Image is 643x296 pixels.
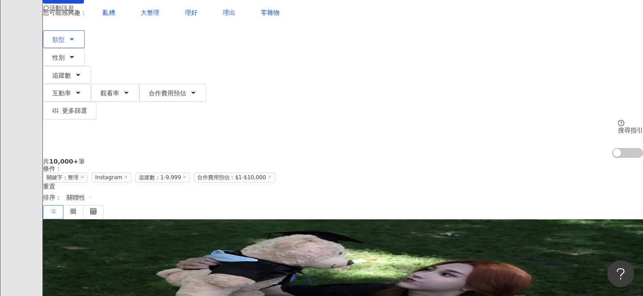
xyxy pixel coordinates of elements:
span: 追蹤數：1-9,999 [135,173,190,183]
button: 觀看率 [91,84,139,102]
div: 搜尋指引 [618,127,643,134]
span: 觀看率 [100,90,119,97]
span: 您可能感興趣： [43,9,87,16]
span: 零雜物 [261,9,280,16]
span: 合作費用預估：$1-$10,000 [194,173,275,183]
button: 合作費用預估 [139,84,206,102]
button: 互動率 [43,84,91,102]
span: 10,000+ [49,158,79,165]
button: 追蹤數 [43,66,91,84]
button: 性別 [43,48,85,66]
span: 更多篩選 [62,107,87,114]
span: 條件 ： [43,165,62,172]
span: 亂糟 [103,9,115,16]
span: 活動訊息 [49,4,74,12]
button: 大整理 [131,4,169,21]
button: 零雜物 [251,4,289,21]
span: 性別 [52,54,65,61]
button: 類型 [43,30,85,48]
button: 亂糟 [93,4,125,21]
span: question-circle [618,120,624,126]
div: 排序： [43,190,643,205]
span: Instagram [92,173,132,183]
span: 理好 [185,9,197,16]
span: 互動率 [52,90,71,97]
button: 更多篩選 [43,102,96,119]
span: 類型 [52,36,65,43]
span: 理出 [223,9,235,16]
button: 理好 [175,4,207,21]
div: 重置 [43,183,643,190]
button: 理出 [213,4,245,21]
span: 關聯性 [67,190,93,205]
span: 關鍵字：整理 [43,173,88,183]
span: 大整理 [141,9,159,16]
span: 合作費用預估 [149,90,186,97]
span: 追蹤數 [52,72,71,79]
iframe: Help Scout Beacon - Open [607,260,634,287]
div: 共 筆 [43,158,643,165]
